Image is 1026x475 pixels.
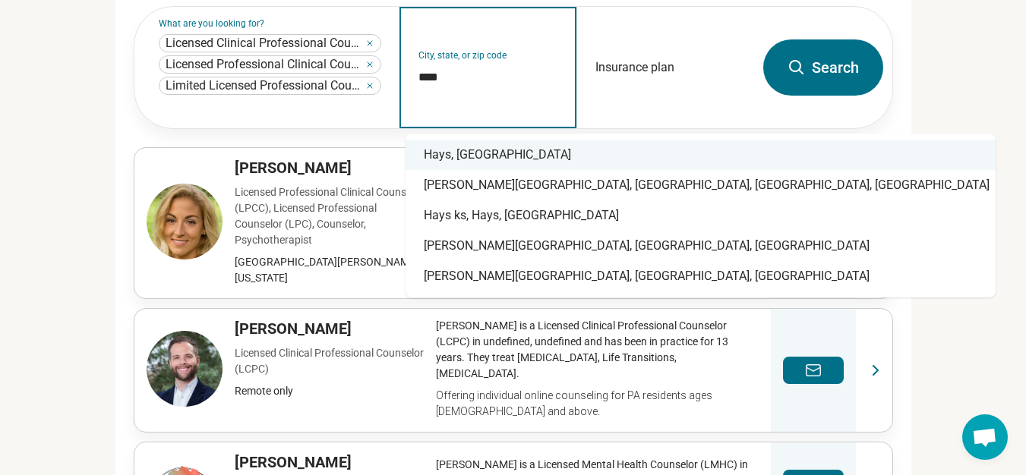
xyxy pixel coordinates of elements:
div: [PERSON_NAME][GEOGRAPHIC_DATA], [GEOGRAPHIC_DATA], [GEOGRAPHIC_DATA] [406,261,996,291]
button: Search [763,39,883,96]
div: [PERSON_NAME][GEOGRAPHIC_DATA], [GEOGRAPHIC_DATA], [GEOGRAPHIC_DATA], [GEOGRAPHIC_DATA] [406,170,996,200]
span: Licensed Professional Clinical Counselor (LPCC) [166,57,363,72]
span: Licensed Clinical Professional Counselor (LCPC) [166,36,363,51]
div: Hays ks, Hays, [GEOGRAPHIC_DATA] [406,200,996,231]
div: Hays, [GEOGRAPHIC_DATA] [406,140,996,170]
label: What are you looking for? [159,19,382,28]
button: Licensed Clinical Professional Counselor (LCPC) [365,39,374,48]
div: Licensed Professional Clinical Counselor (LPCC) [159,55,382,74]
div: Suggestions [406,134,996,297]
span: Limited Licensed Professional Counselor (LLPC) [166,78,363,93]
div: Licensed Clinical Professional Counselor (LCPC) [159,34,382,52]
button: Limited Licensed Professional Counselor (LLPC) [365,81,374,90]
div: Limited Licensed Professional Counselor (LLPC) [159,77,382,95]
div: [PERSON_NAME][GEOGRAPHIC_DATA], [GEOGRAPHIC_DATA], [GEOGRAPHIC_DATA] [406,231,996,261]
button: Licensed Professional Clinical Counselor (LPCC) [365,60,374,69]
button: Send a message [783,357,844,384]
a: Open chat [962,414,1008,460]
